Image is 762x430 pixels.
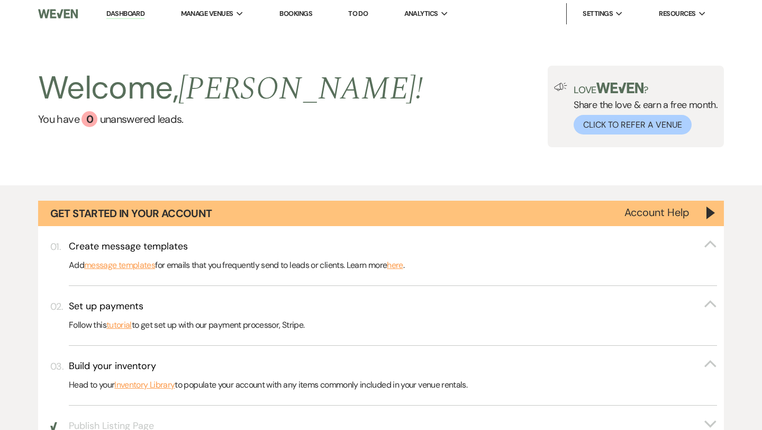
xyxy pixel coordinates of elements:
[574,83,718,95] p: Love ?
[69,378,717,392] p: Head to your to populate your account with any items commonly included in your venue rentals.
[84,258,155,272] a: message templates
[38,66,423,111] h2: Welcome,
[106,318,132,332] a: tutorial
[114,378,175,392] a: Inventory Library
[69,300,143,313] h3: Set up payments
[81,111,97,127] div: 0
[567,83,718,135] div: Share the love & earn a free month.
[69,318,717,332] p: Follow this to get set up with our payment processor, Stripe.
[279,9,312,18] a: Bookings
[624,207,690,218] button: Account Help
[554,83,567,91] img: loud-speaker-illustration.svg
[659,8,695,19] span: Resources
[69,360,156,373] h3: Build your inventory
[106,9,144,19] a: Dashboard
[69,258,717,272] p: Add for emails that you frequently send to leads or clients. Learn more .
[38,111,423,127] a: You have 0 unanswered leads.
[178,65,423,113] span: [PERSON_NAME] !
[50,206,212,221] h1: Get Started in Your Account
[69,240,717,253] button: Create message templates
[181,8,233,19] span: Manage Venues
[38,3,78,25] img: Weven Logo
[69,300,717,313] button: Set up payments
[574,115,692,135] button: Click to Refer a Venue
[69,360,717,373] button: Build your inventory
[596,83,643,93] img: weven-logo-green.svg
[69,240,188,253] h3: Create message templates
[387,258,403,272] a: here
[348,9,368,18] a: To Do
[404,8,438,19] span: Analytics
[583,8,613,19] span: Settings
